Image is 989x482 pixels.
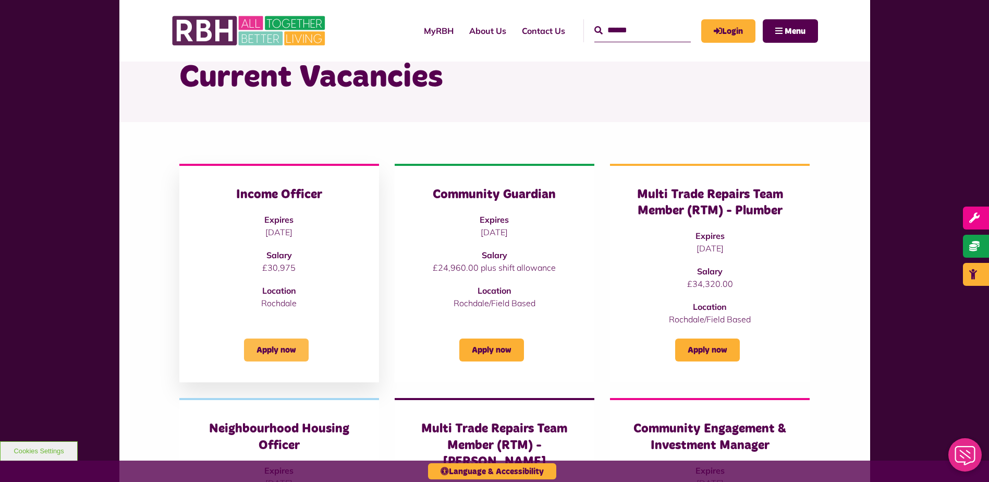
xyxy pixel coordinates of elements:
a: Apply now [244,339,309,362]
a: Apply now [675,339,740,362]
a: Apply now [459,339,524,362]
strong: Location [693,302,727,312]
iframe: Netcall Web Assistant for live chat [942,435,989,482]
p: Rochdale/Field Based [631,313,789,326]
h3: Neighbourhood Housing Officer [200,421,358,453]
h3: Income Officer [200,187,358,203]
p: Rochdale/Field Based [416,297,573,309]
strong: Expires [264,214,294,225]
input: Search [594,19,691,42]
p: [DATE] [416,226,573,238]
a: MyRBH [416,17,461,45]
a: MyRBH [701,19,755,43]
img: RBH [172,10,328,51]
p: Rochdale [200,297,358,309]
a: About Us [461,17,514,45]
strong: Salary [482,250,507,260]
h3: Community Guardian [416,187,573,203]
strong: Location [262,285,296,296]
p: £30,975 [200,261,358,274]
a: Contact Us [514,17,573,45]
strong: Salary [697,266,723,276]
p: [DATE] [200,226,358,238]
strong: Salary [266,250,292,260]
p: £34,320.00 [631,278,789,290]
strong: Expires [480,214,509,225]
span: Menu [785,27,805,35]
h1: Current Vacancies [179,57,810,98]
strong: Location [478,285,511,296]
p: [DATE] [631,242,789,255]
p: £24,960.00 plus shift allowance [416,261,573,274]
h3: Community Engagement & Investment Manager [631,421,789,453]
h3: Multi Trade Repairs Team Member (RTM) - [PERSON_NAME] [416,421,573,470]
h3: Multi Trade Repairs Team Member (RTM) - Plumber [631,187,789,219]
strong: Expires [695,231,725,241]
button: Language & Accessibility [428,463,556,479]
button: Navigation [763,19,818,43]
